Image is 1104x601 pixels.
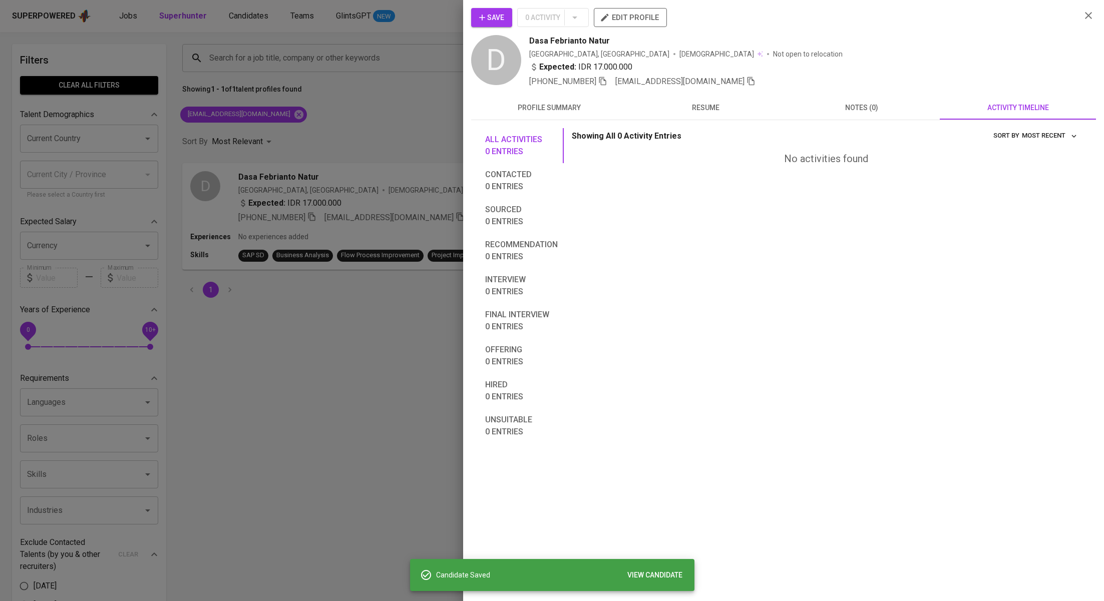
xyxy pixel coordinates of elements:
span: Interview 0 entries [485,274,558,298]
span: Final interview 0 entries [485,309,558,333]
div: No activities found [572,152,1080,166]
span: edit profile [602,11,659,24]
span: resume [633,102,778,114]
div: [GEOGRAPHIC_DATA], [GEOGRAPHIC_DATA] [529,49,669,59]
span: notes (0) [790,102,934,114]
button: Save [471,8,512,27]
span: Most Recent [1022,130,1077,142]
p: Showing All 0 Activity Entries [572,130,681,142]
span: Recommendation 0 entries [485,239,558,263]
button: sort by [1019,128,1080,144]
span: sort by [993,132,1019,139]
b: Expected: [539,61,576,73]
span: activity timeline [946,102,1090,114]
div: D [471,35,521,85]
span: All activities 0 entries [485,134,558,158]
span: VIEW CANDIDATE [627,569,682,581]
span: [PHONE_NUMBER] [529,77,596,86]
div: Candidate Saved [436,566,686,584]
span: Contacted 0 entries [485,169,558,193]
span: Hired 0 entries [485,379,558,403]
div: IDR 17.000.000 [529,61,632,73]
span: Offering 0 entries [485,344,558,368]
span: Dasa Febrianto Natur [529,35,610,47]
span: profile summary [477,102,621,114]
span: Save [479,12,504,24]
span: [DEMOGRAPHIC_DATA] [679,49,756,59]
span: Unsuitable 0 entries [485,414,558,438]
span: [EMAIL_ADDRESS][DOMAIN_NAME] [615,77,745,86]
span: Sourced 0 entries [485,204,558,228]
button: edit profile [594,8,667,27]
a: edit profile [594,13,667,21]
p: Not open to relocation [773,49,843,59]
